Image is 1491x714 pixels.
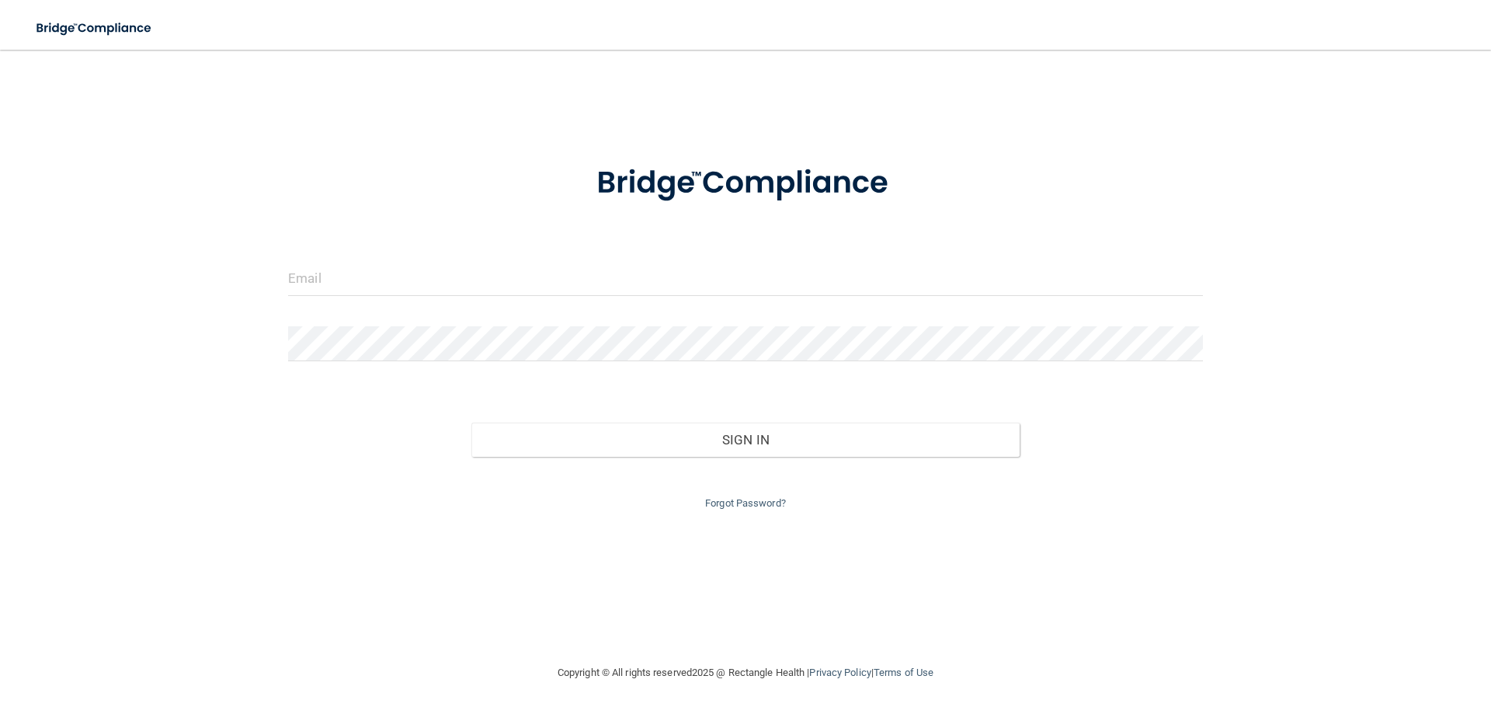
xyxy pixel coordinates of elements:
[565,143,926,224] img: bridge_compliance_login_screen.278c3ca4.svg
[288,261,1203,296] input: Email
[471,423,1020,457] button: Sign In
[705,497,786,509] a: Forgot Password?
[874,667,933,678] a: Terms of Use
[462,648,1029,698] div: Copyright © All rights reserved 2025 @ Rectangle Health | |
[809,667,871,678] a: Privacy Policy
[23,12,166,44] img: bridge_compliance_login_screen.278c3ca4.svg
[1222,604,1472,666] iframe: Drift Widget Chat Controller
